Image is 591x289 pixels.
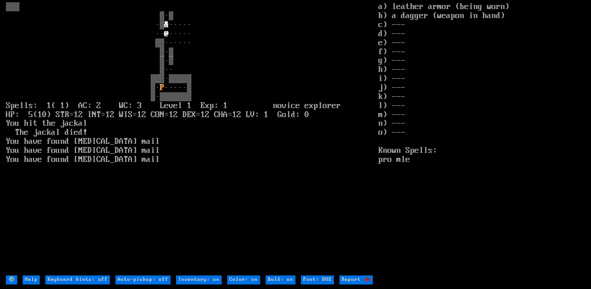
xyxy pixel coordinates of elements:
[378,3,585,275] stats: a) leather armor (being worn) b) a dagger (weapon in hand) c) --- d) --- e) --- f) --- g) --- h) ...
[339,275,373,284] input: Report 🐞
[301,275,334,284] input: Font: DOS
[160,83,164,92] font: P
[176,275,222,284] input: Inventory: on
[227,275,260,284] input: Color: on
[164,20,169,29] font: &
[164,29,169,38] font: @
[266,275,295,284] input: Bold: on
[6,275,17,284] input: ⚙️
[6,3,378,275] larn: ▒▒▒ ▒·▒ ·▒ ····· ·· ····· ▒▒······ ▒·▒ ▒·▒ ▒·· ▒▒▒·▒▒▒▒▒ ▒· ·····▒ ▒·▒▒▒▒▒▒▒ Spells: 1( 1) AC: 2 ...
[45,275,110,284] input: Keyboard hints: off
[23,275,40,284] input: Help
[115,275,171,284] input: Auto-pickup: off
